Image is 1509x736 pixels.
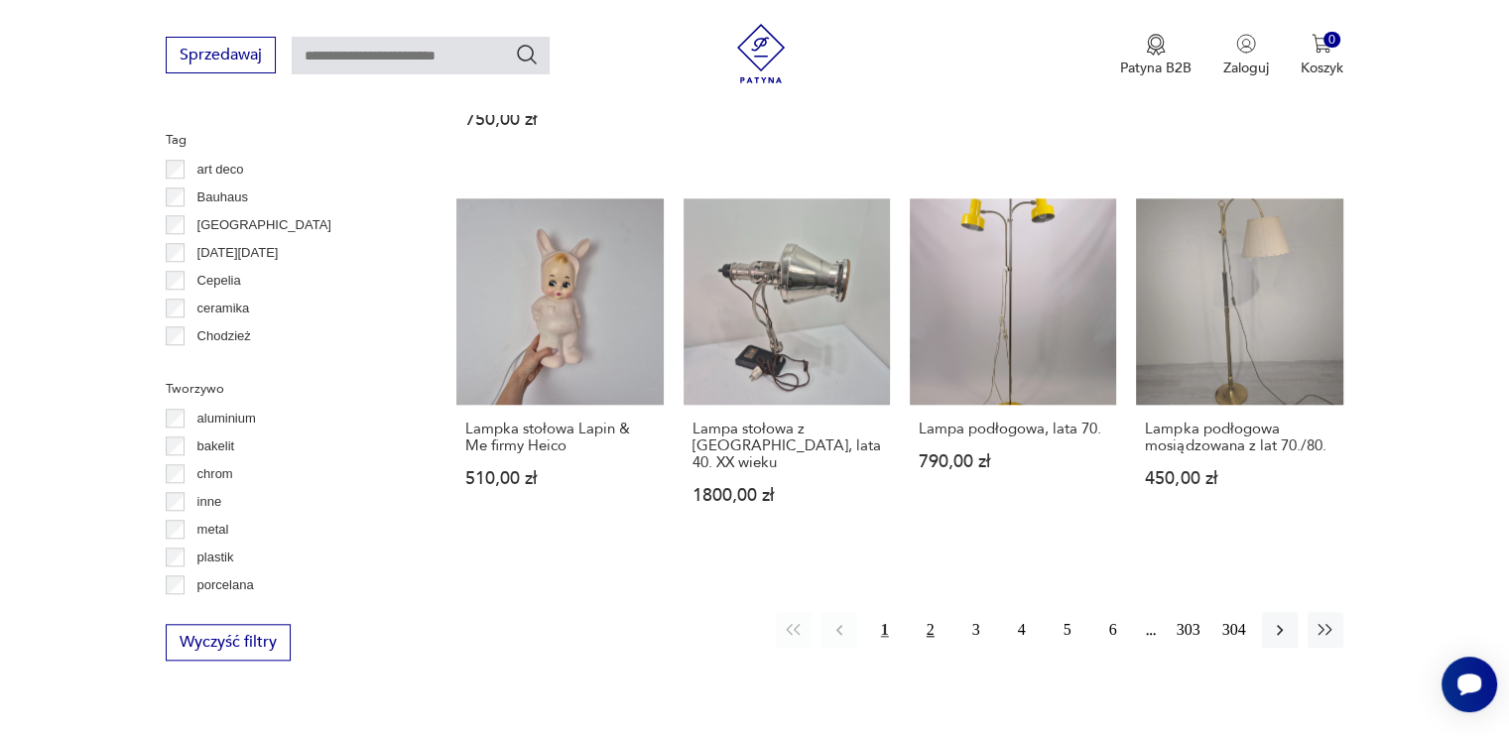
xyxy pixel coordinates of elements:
a: Lampka stołowa Lapin & Me firmy HeicoLampka stołowa Lapin & Me firmy Heico510,00 zł [456,198,663,543]
p: 790,00 zł [919,453,1107,470]
button: 0Koszyk [1301,34,1343,77]
button: 1 [867,612,903,648]
p: porcelana [197,574,254,596]
div: 0 [1323,32,1340,49]
p: art deco [197,159,244,181]
p: Bauhaus [197,186,248,208]
button: Szukaj [515,43,539,66]
img: Patyna - sklep z meblami i dekoracjami vintage [731,24,791,83]
p: inne [197,491,222,513]
p: Zaloguj [1223,59,1269,77]
p: 1800,00 zł [692,487,881,504]
p: 450,00 zł [1145,470,1333,487]
p: porcelit [197,602,239,624]
p: aluminium [197,408,256,429]
button: Zaloguj [1223,34,1269,77]
p: Ćmielów [197,353,247,375]
iframe: Smartsupp widget button [1442,657,1497,712]
p: metal [197,519,229,541]
p: Patyna B2B [1120,59,1192,77]
h3: Lampa podłogowa, lata 70. [919,421,1107,437]
img: Ikona koszyka [1312,34,1331,54]
img: Ikonka użytkownika [1236,34,1256,54]
button: Sprzedawaj [166,37,276,73]
a: Lampka podłogowa mosiądzowana z lat 70./80.Lampka podłogowa mosiądzowana z lat 70./80.450,00 zł [1136,198,1342,543]
p: 750,00 zł [465,111,654,128]
button: 304 [1216,612,1252,648]
button: 303 [1171,612,1206,648]
button: 2 [913,612,948,648]
button: 6 [1095,612,1131,648]
h3: Lampa stołowa z [GEOGRAPHIC_DATA], lata 40. XX wieku [692,421,881,471]
p: plastik [197,547,234,568]
img: Ikona medalu [1146,34,1166,56]
h3: Lampka podłogowa mosiądzowana z lat 70./80. [1145,421,1333,454]
p: 510,00 zł [465,470,654,487]
h3: Lampka stołowa Lapin & Me firmy Heico [465,421,654,454]
button: Wyczyść filtry [166,624,291,661]
p: Koszyk [1301,59,1343,77]
a: Lampa stołowa z Hanau, lata 40. XX wiekuLampa stołowa z [GEOGRAPHIC_DATA], lata 40. XX wieku1800,... [684,198,890,543]
a: Sprzedawaj [166,50,276,63]
p: Chodzież [197,325,251,347]
button: 5 [1050,612,1085,648]
p: [DATE][DATE] [197,242,279,264]
button: Patyna B2B [1120,34,1192,77]
p: ceramika [197,298,250,319]
p: chrom [197,463,233,485]
p: Cepelia [197,270,241,292]
p: Tag [166,129,409,151]
p: bakelit [197,435,235,457]
button: 3 [958,612,994,648]
button: 4 [1004,612,1040,648]
a: Lampa podłogowa, lata 70.Lampa podłogowa, lata 70.790,00 zł [910,198,1116,543]
a: Ikona medaluPatyna B2B [1120,34,1192,77]
p: Tworzywo [166,378,409,400]
p: [GEOGRAPHIC_DATA] [197,214,331,236]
